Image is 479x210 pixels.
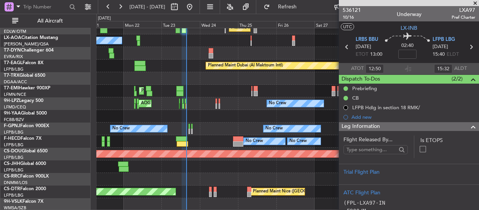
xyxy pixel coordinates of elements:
div: Wed 24 [200,21,238,28]
span: LXA97 [452,6,475,14]
input: --:-- [434,64,452,73]
div: Prebriefing [352,85,377,92]
span: 02:40 [401,42,414,50]
a: [PERSON_NAME]/QSA [4,41,49,47]
div: Mon 22 [123,21,162,28]
span: [DATE] [433,43,448,51]
a: LFPB/LBG [4,129,24,135]
a: F-HECDFalcon 7X [4,136,42,141]
a: LFMD/CEQ [4,104,26,110]
a: LFMN/NCE [4,92,26,97]
span: Dispatch To-Dos [342,75,380,84]
a: 9H-VSLKFalcon 7X [4,199,43,204]
span: 9H-VSLK [4,199,22,204]
span: ELDT [447,51,459,58]
a: CS-JHHGlobal 6000 [4,162,46,166]
span: 15:40 [433,51,445,58]
a: LFPB/LBG [4,192,24,198]
span: LX-AOA [4,36,21,40]
div: LFPB Hdlg in section 18 RMK/ [352,104,420,111]
div: Fri 26 [276,21,315,28]
label: Is ETOPS [420,136,474,144]
span: F-HECD [4,136,21,141]
a: LFPB/LBG [4,155,24,160]
button: All Aircraft [8,15,83,27]
span: 9H-LPZ [4,99,19,103]
input: Trip Number [23,1,67,13]
a: LFPB/LBG [4,142,24,148]
span: Flight Released By... [343,136,408,144]
a: DGAA/ACC [4,79,27,85]
span: ALDT [454,65,467,73]
span: LRBS BBU [356,36,378,44]
button: UTC [341,23,354,30]
a: EDLW/DTM [4,29,26,34]
code: (FPL-LXA97-IN [343,200,385,206]
div: Add new [351,114,475,120]
span: T7-EAGL [4,61,22,65]
div: No Crew [246,136,263,147]
a: CS-RRCFalcon 900LX [4,174,49,179]
a: CS-DTRFalcon 2000 [4,187,46,191]
span: Leg Information [342,122,380,131]
span: F-GPNJ [4,124,20,128]
span: CS-DOU [4,149,22,153]
span: LFPB LBG [433,36,455,44]
span: Pref Charter [452,14,475,21]
span: T7-DYN [4,48,21,53]
span: 536121 [343,6,361,14]
div: Planned Maint [GEOGRAPHIC_DATA] [141,85,214,97]
div: Thu 25 [238,21,276,28]
input: --:-- [366,64,384,73]
span: 9H-YAA [4,111,21,116]
span: (2/2) [452,75,463,83]
div: [DATE] [98,15,111,22]
a: 9H-YAAGlobal 5000 [4,111,47,116]
input: Type something... [346,144,396,155]
div: No Crew [289,136,307,147]
span: CS-JHH [4,162,20,166]
a: T7-EMIHawker 900XP [4,86,50,90]
span: T7-TRX [4,73,19,78]
span: CS-RRC [4,174,20,179]
div: Sat 27 [315,21,353,28]
a: DNMM/LOS [4,180,27,186]
button: Refresh [260,1,306,13]
a: F-GPNJFalcon 900EX [4,124,49,128]
span: [DATE] [356,43,371,51]
a: T7-EAGLFalcon 8X [4,61,43,65]
a: LFPB/LBG [4,167,24,173]
div: Trial Flight Plan [343,168,474,176]
a: EVRA/RIX [4,54,23,60]
a: 9H-LPZLegacy 500 [4,99,43,103]
a: LFPB/LBG [4,66,24,72]
div: No Crew [265,123,283,134]
div: CB [352,95,359,101]
div: Underway [397,10,422,18]
div: ATC Flight Plan [343,189,474,197]
span: LX-INB [401,24,417,32]
div: AOG Maint Cannes (Mandelieu) [141,98,202,109]
div: Planned Maint Nice ([GEOGRAPHIC_DATA]) [253,186,338,197]
a: T7-DYNChallenger 604 [4,48,54,53]
span: T7-EMI [4,86,19,90]
div: No Crew [112,123,130,134]
span: CS-DTR [4,187,20,191]
span: Refresh [271,4,303,10]
a: CS-DOUGlobal 6500 [4,149,48,153]
a: FCBB/BZV [4,117,24,123]
a: T7-TRXGlobal 6500 [4,73,45,78]
div: Sun 21 [85,21,123,28]
span: 13:00 [370,51,382,58]
div: Planned Maint Dubai (Al Maktoum Intl) [208,60,283,71]
span: [DATE] - [DATE] [129,3,165,10]
div: No Crew [269,98,286,109]
span: ATOT [351,65,364,73]
div: Tue 23 [161,21,200,28]
span: All Aircraft [20,18,80,24]
a: LX-AOACitation Mustang [4,36,58,40]
span: ETOT [356,51,368,58]
span: 10/16 [343,14,361,21]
